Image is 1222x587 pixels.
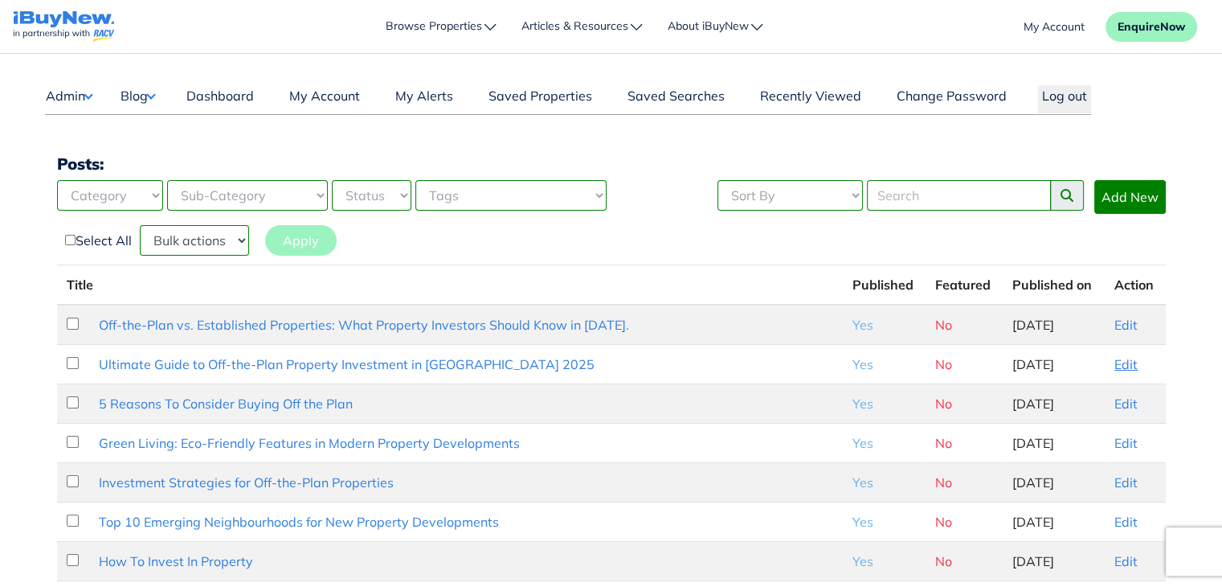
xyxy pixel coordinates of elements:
[1003,265,1105,306] th: Published on
[926,265,1003,306] th: Featured
[1114,514,1138,530] a: Edit
[1003,463,1105,503] td: [DATE]
[13,7,115,47] a: navigations
[99,435,520,451] a: Green Living: Eco-Friendly Features in Modern Property Developments
[926,345,1003,384] td: No
[1114,553,1138,569] a: Edit
[120,85,155,106] button: Blog
[13,11,115,43] img: logo
[1105,265,1165,306] th: Action
[99,474,394,491] a: Investment Strategies for Off-the-Plan Properties
[1003,542,1105,581] td: [DATE]
[867,180,1051,211] input: Search
[843,503,926,542] td: Yes
[893,86,1011,113] a: Change Password
[1038,85,1091,113] button: Log out
[843,424,926,463] td: Yes
[65,231,132,250] label: Select All
[926,503,1003,542] td: No
[926,424,1003,463] td: No
[843,345,926,384] td: Yes
[99,514,499,530] a: Top 10 Emerging Neighbourhoods for New Property Developments
[1050,180,1084,211] button: search posts
[1003,384,1105,424] td: [DATE]
[1003,345,1105,384] td: [DATE]
[1114,356,1138,372] a: Edit
[843,305,926,345] td: Yes
[1003,503,1105,542] td: [DATE]
[391,86,457,113] a: My Alerts
[1114,396,1138,412] a: Edit
[45,85,92,106] button: Admin
[99,553,253,569] a: How To Invest In Property
[99,356,595,372] a: Ultimate Guide to Off-the-Plan Property Investment in [GEOGRAPHIC_DATA] 2025
[1114,435,1138,451] a: Edit
[99,396,353,412] a: 5 Reasons To Consider Buying Off the Plan
[926,542,1003,581] td: No
[57,154,1166,174] h3: Posts:
[1024,18,1085,35] a: account
[1003,424,1105,463] td: [DATE]
[265,225,337,256] button: Apply
[1114,474,1138,491] a: Edit
[484,86,596,113] a: Saved Properties
[65,235,76,245] input: Select All
[285,86,364,113] a: My Account
[843,384,926,424] td: Yes
[843,265,926,306] th: Published
[926,305,1003,345] td: No
[1160,19,1185,34] span: Now
[1114,317,1138,333] a: Edit
[926,463,1003,503] td: No
[623,86,729,113] a: Saved Searches
[182,86,258,113] a: Dashboard
[1094,180,1166,214] a: Add New
[843,463,926,503] td: Yes
[99,317,629,333] a: Off-the-Plan vs. Established Properties: What Property Investors Should Know in [DATE].
[1106,12,1197,42] button: EnquireNow
[843,542,926,581] td: Yes
[756,86,865,113] a: Recently Viewed
[1003,305,1105,345] td: [DATE]
[57,265,843,306] th: Title
[926,384,1003,424] td: No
